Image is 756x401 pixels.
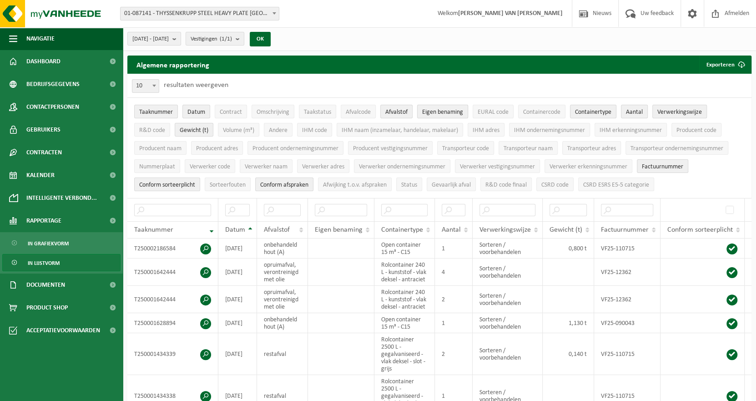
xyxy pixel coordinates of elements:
button: TaakstatusTaakstatus: Activate to sort [299,105,336,118]
td: Rolcontainer 240 L - kunststof - vlak deksel - antraciet [374,286,435,313]
button: IHM erkenningsnummerIHM erkenningsnummer: Activate to sort [595,123,667,137]
button: Verwerker adresVerwerker adres: Activate to sort [297,159,349,173]
button: Gewicht (t)Gewicht (t): Activate to sort [175,123,213,137]
span: CSRD code [541,182,569,188]
span: Aantal [442,226,461,233]
span: Nummerplaat [139,163,175,170]
span: Contracten [26,141,62,164]
button: Transporteur adresTransporteur adres: Activate to sort [562,141,621,155]
button: CSRD codeCSRD code: Activate to sort [536,178,574,191]
span: Verwerker code [190,163,230,170]
span: CSRD ESRS E5-5 categorie [583,182,649,188]
h2: Algemene rapportering [127,56,218,74]
span: Status [401,182,417,188]
button: Eigen benamingEigen benaming: Activate to sort [417,105,468,118]
button: R&D codeR&amp;D code: Activate to sort [134,123,170,137]
span: Andere [269,127,287,134]
button: Vestigingen(1/1) [186,32,244,46]
button: Verwerker erkenningsnummerVerwerker erkenningsnummer: Activate to sort [544,159,632,173]
span: Verwerker vestigingsnummer [460,163,535,170]
span: Gewicht (t) [549,226,582,233]
span: Afvalcode [346,109,371,116]
td: 0,800 t [543,239,594,259]
span: Afvalstof [385,109,408,116]
button: AfvalstofAfvalstof: Activate to sort [380,105,413,118]
td: VF25-110715 [594,239,660,259]
span: Taakstatus [304,109,331,116]
td: T250001434339 [127,333,218,375]
span: IHM erkenningsnummer [600,127,662,134]
span: Bedrijfsgegevens [26,73,80,96]
td: T250001628894 [127,313,218,333]
td: 2 [435,333,473,375]
span: Verwerkingswijze [657,109,702,116]
td: [DATE] [218,333,257,375]
button: EURAL codeEURAL code: Activate to sort [473,105,514,118]
span: Sorteerfouten [210,182,246,188]
button: Verwerker naamVerwerker naam: Activate to sort [240,159,292,173]
span: Rapportage [26,209,61,232]
button: Transporteur codeTransporteur code: Activate to sort [437,141,494,155]
span: Containercode [523,109,560,116]
td: VF25-090043 [594,313,660,333]
span: Factuurnummer [642,163,683,170]
span: R&D code [139,127,165,134]
button: Producent adresProducent adres: Activate to sort [191,141,243,155]
button: Exporteren [699,56,751,74]
button: [DATE] - [DATE] [127,32,181,46]
td: [DATE] [218,286,257,313]
span: Datum [225,226,245,233]
span: Contract [220,109,242,116]
span: IHM adres [473,127,499,134]
button: Producent vestigingsnummerProducent vestigingsnummer: Activate to sort [348,141,433,155]
td: T250001642444 [127,286,218,313]
button: Transporteur naamTransporteur naam: Activate to sort [499,141,558,155]
count: (1/1) [220,36,232,42]
span: Verwerkingswijze [479,226,531,233]
button: CSRD ESRS E5-5 categorieCSRD ESRS E5-5 categorie: Activate to sort [578,178,654,191]
span: Kalender [26,164,55,187]
button: IHM adresIHM adres: Activate to sort [468,123,504,137]
td: Rolcontainer 2500 L - gegalvaniseerd - vlak deksel - slot - grijs [374,333,435,375]
button: ContainercodeContainercode: Activate to sort [518,105,565,118]
span: Taaknummer [139,109,173,116]
td: Sorteren / voorbehandelen [473,239,543,259]
span: 10 [132,80,159,92]
span: Producent code [676,127,716,134]
span: EURAL code [478,109,509,116]
span: IHM naam (inzamelaar, handelaar, makelaar) [342,127,458,134]
span: Conform sorteerplicht [667,226,733,233]
td: T250002186584 [127,239,218,259]
a: In grafiekvorm [2,234,121,252]
span: Conform afspraken [260,182,308,188]
span: Intelligente verbond... [26,187,97,209]
td: 4 [435,259,473,286]
td: [DATE] [218,259,257,286]
span: Afwijking t.o.v. afspraken [323,182,387,188]
td: Sorteren / voorbehandelen [473,313,543,333]
span: Taaknummer [134,226,173,233]
span: 10 [132,79,159,93]
button: Conform afspraken : Activate to sort [255,178,313,191]
span: Containertype [381,226,423,233]
td: 2 [435,286,473,313]
button: Producent ondernemingsnummerProducent ondernemingsnummer: Activate to sort [247,141,343,155]
button: Verwerker vestigingsnummerVerwerker vestigingsnummer: Activate to sort [455,159,540,173]
button: Verwerker codeVerwerker code: Activate to sort [185,159,235,173]
td: T250001642444 [127,259,218,286]
button: Transporteur ondernemingsnummerTransporteur ondernemingsnummer : Activate to sort [625,141,728,155]
span: Verwerker ondernemingsnummer [359,163,445,170]
button: NummerplaatNummerplaat: Activate to sort [134,159,180,173]
span: Acceptatievoorwaarden [26,319,100,342]
button: OK [250,32,271,46]
td: 1,130 t [543,313,594,333]
span: Transporteur adres [567,145,616,152]
td: 1 [435,239,473,259]
span: Gevaarlijk afval [432,182,471,188]
span: Datum [187,109,205,116]
td: Sorteren / voorbehandelen [473,286,543,313]
span: Producent adres [196,145,238,152]
span: In lijstvorm [28,254,60,272]
button: StatusStatus: Activate to sort [396,178,422,191]
strong: [PERSON_NAME] VAN [PERSON_NAME] [458,10,563,17]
